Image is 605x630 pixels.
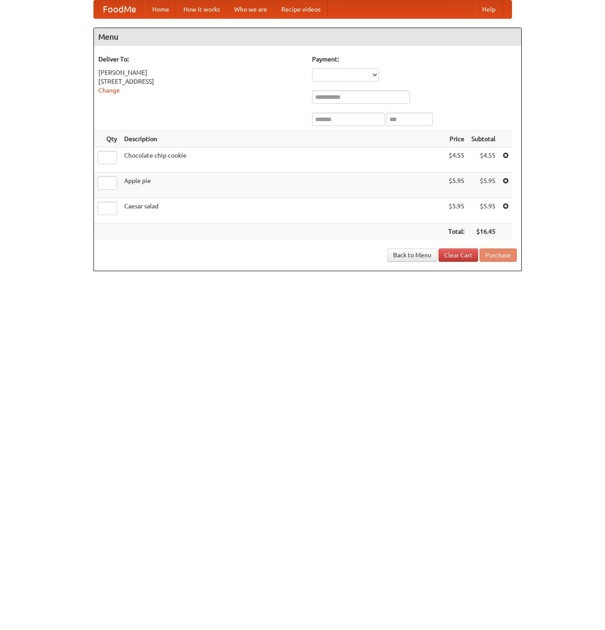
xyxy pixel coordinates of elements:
[468,224,499,240] th: $16.45
[312,55,517,64] h5: Payment:
[227,0,274,18] a: Who we are
[468,147,499,173] td: $4.55
[145,0,176,18] a: Home
[468,131,499,147] th: Subtotal
[468,173,499,198] td: $5.95
[94,0,145,18] a: FoodMe
[98,77,303,86] div: [STREET_ADDRESS]
[176,0,227,18] a: How it works
[94,131,121,147] th: Qty
[439,248,478,262] a: Clear Cart
[121,131,445,147] th: Description
[445,198,468,224] td: $5.95
[475,0,503,18] a: Help
[94,28,521,46] h4: Menu
[98,87,120,94] a: Change
[445,224,468,240] th: Total:
[98,68,303,77] div: [PERSON_NAME]
[121,198,445,224] td: Caesar salad
[445,147,468,173] td: $4.55
[445,173,468,198] td: $5.95
[387,248,437,262] a: Back to Menu
[445,131,468,147] th: Price
[479,248,517,262] button: Purchase
[121,147,445,173] td: Chocolate chip cookie
[98,55,303,64] h5: Deliver To:
[121,173,445,198] td: Apple pie
[274,0,328,18] a: Recipe videos
[468,198,499,224] td: $5.95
